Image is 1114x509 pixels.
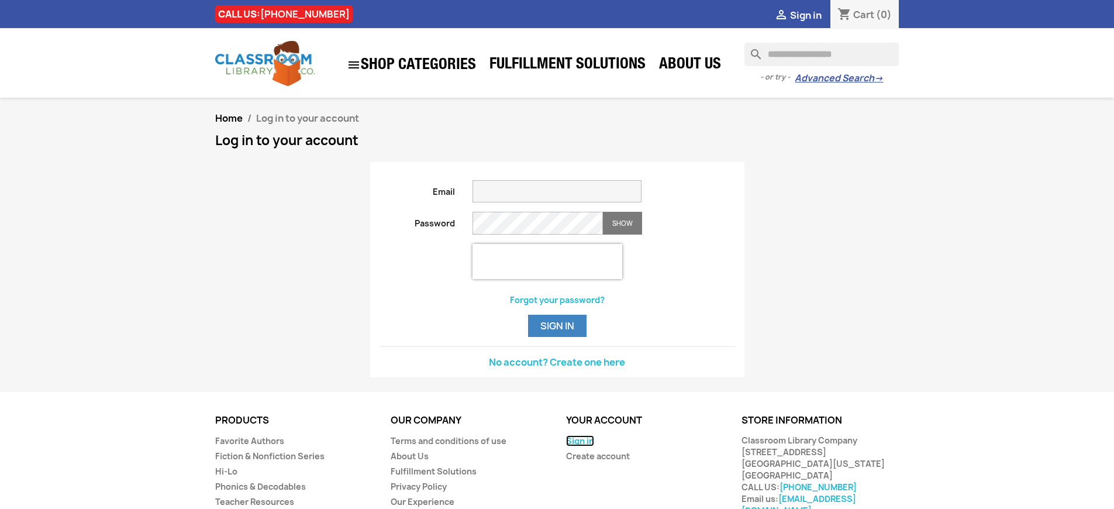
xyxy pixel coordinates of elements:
[472,244,622,279] iframe: reCAPTCHA
[215,41,315,86] img: Classroom Library Company
[215,496,294,507] a: Teacher Resources
[603,212,642,235] button: Show
[484,54,651,77] a: Fulfillment Solutions
[853,8,874,21] span: Cart
[260,8,350,20] a: [PHONE_NUMBER]
[391,481,447,492] a: Privacy Policy
[774,9,822,22] a:  Sign in
[341,52,482,78] a: SHOP CATEGORIES
[215,112,243,125] a: Home
[256,112,359,125] span: Log in to your account
[795,73,883,84] a: Advanced Search→
[653,54,727,77] a: About Us
[566,450,630,462] a: Create account
[215,481,306,492] a: Phonics & Decodables
[371,212,464,229] label: Password
[744,43,758,57] i: search
[489,356,625,369] a: No account? Create one here
[347,58,361,72] i: 
[391,450,429,462] a: About Us
[566,435,594,446] a: Sign in
[391,466,477,477] a: Fulfillment Solutions
[528,315,587,337] button: Sign in
[510,294,605,305] a: Forgot your password?
[215,415,373,426] p: Products
[391,415,549,426] p: Our company
[215,133,899,147] h1: Log in to your account
[837,8,851,22] i: shopping_cart
[874,73,883,84] span: →
[760,71,795,83] span: - or try -
[741,415,899,426] p: Store information
[790,9,822,22] span: Sign in
[472,212,603,235] input: Password input
[780,482,857,493] a: [PHONE_NUMBER]
[391,435,506,446] a: Terms and conditions of use
[215,450,325,462] a: Fiction & Nonfiction Series
[566,414,642,427] a: Your account
[876,8,892,21] span: (0)
[215,466,237,477] a: Hi-Lo
[744,43,899,66] input: Search
[774,9,788,23] i: 
[371,180,464,198] label: Email
[391,496,454,507] a: Our Experience
[215,5,353,23] div: CALL US:
[215,435,284,446] a: Favorite Authors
